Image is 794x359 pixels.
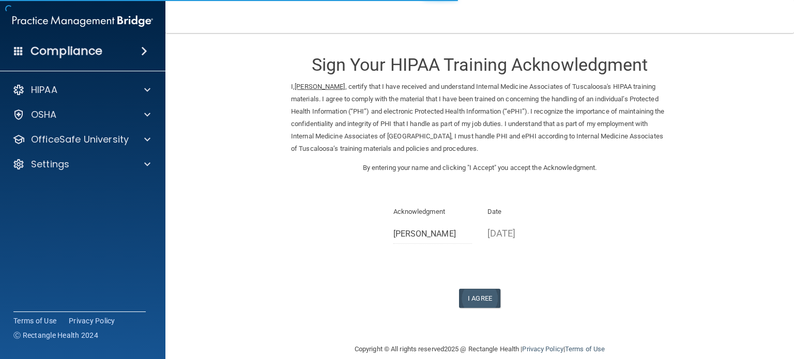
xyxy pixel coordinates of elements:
[393,225,472,244] input: Full Name
[12,84,150,96] a: HIPAA
[291,81,668,155] p: I, , certify that I have received and understand Internal Medicine Associates of Tuscaloosa's HIP...
[31,108,57,121] p: OSHA
[291,162,668,174] p: By entering your name and clicking "I Accept" you accept the Acknowledgment.
[565,345,605,353] a: Terms of Use
[12,133,150,146] a: OfficeSafe University
[487,225,567,242] p: [DATE]
[295,83,345,90] ins: [PERSON_NAME]
[13,330,98,340] span: Ⓒ Rectangle Health 2024
[31,158,69,170] p: Settings
[459,289,500,308] button: I Agree
[31,84,57,96] p: HIPAA
[30,44,102,58] h4: Compliance
[12,158,150,170] a: Settings
[12,108,150,121] a: OSHA
[12,11,153,32] img: PMB logo
[522,345,563,353] a: Privacy Policy
[393,206,472,218] p: Acknowledgment
[13,316,56,326] a: Terms of Use
[69,316,115,326] a: Privacy Policy
[487,206,567,218] p: Date
[291,55,668,74] h3: Sign Your HIPAA Training Acknowledgment
[31,133,129,146] p: OfficeSafe University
